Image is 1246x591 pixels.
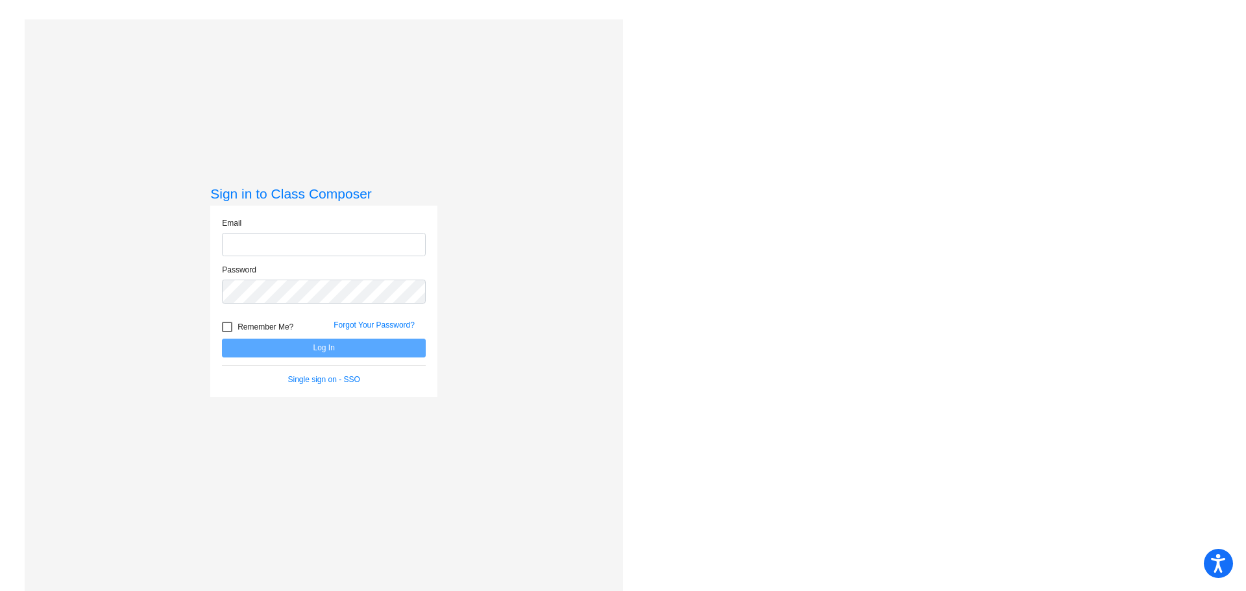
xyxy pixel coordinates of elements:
[222,264,256,276] label: Password
[222,217,241,229] label: Email
[288,375,360,384] a: Single sign on - SSO
[210,186,437,202] h3: Sign in to Class Composer
[334,320,415,330] a: Forgot Your Password?
[222,339,426,357] button: Log In
[238,319,293,335] span: Remember Me?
